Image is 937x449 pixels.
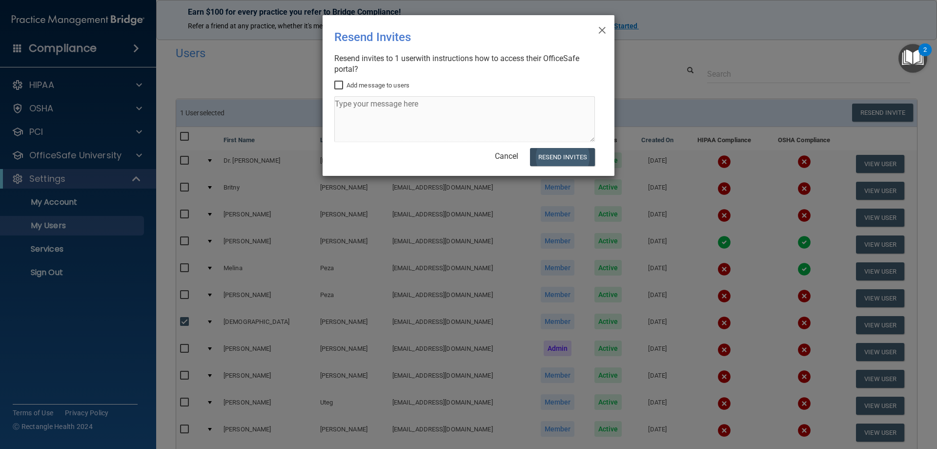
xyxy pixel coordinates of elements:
[334,23,563,51] div: Resend Invites
[334,82,346,89] input: Add message to users
[495,151,518,161] a: Cancel
[923,50,927,63] div: 2
[898,44,927,73] button: Open Resource Center, 2 new notifications
[334,53,595,75] div: Resend invites to 1 user with instructions how to access their OfficeSafe portal?
[530,148,595,166] button: Resend Invites
[598,19,607,39] span: ×
[334,80,409,91] label: Add message to users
